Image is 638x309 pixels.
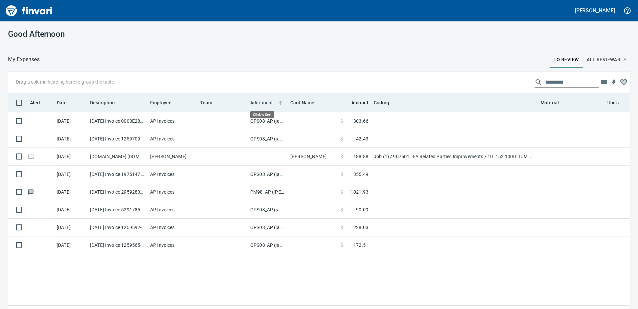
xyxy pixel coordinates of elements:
[353,224,368,231] span: 228.03
[147,236,198,254] td: AP Invoices
[87,201,147,219] td: [DATE] Invoice 5291785509 from Vestis (1-10070)
[87,148,147,166] td: [DOMAIN_NAME] [DOMAIN_NAME][URL] WA
[8,56,40,64] nav: breadcrumb
[340,118,343,124] span: $
[8,29,205,39] h3: Good Afternoon
[87,219,147,236] td: [DATE] Invoice 1259592-0 from OPNW - Office Products Nationwide (1-29901)
[54,201,87,219] td: [DATE]
[200,99,221,107] span: Team
[150,99,172,107] span: Employee
[147,201,198,219] td: AP Invoices
[554,56,579,64] span: To Review
[356,206,368,213] span: 90.09
[57,99,76,107] span: Date
[374,99,389,107] span: Coding
[609,78,619,88] button: Download table
[340,135,343,142] span: $
[351,99,368,107] span: Amount
[290,99,314,107] span: Card Name
[248,201,288,219] td: OPS08_AP (janettep, samr)
[340,224,343,231] span: $
[147,183,198,201] td: AP Invoices
[87,130,147,148] td: [DATE] Invoice 1259709-0 from OPNW - Office Products Nationwide (1-29901)
[147,166,198,183] td: AP Invoices
[27,154,34,159] span: Online transaction
[575,7,615,14] h5: [PERSON_NAME]
[573,5,617,16] button: [PERSON_NAME]
[30,99,49,107] span: Alert
[147,130,198,148] td: AP Invoices
[356,135,368,142] span: 42.43
[288,148,338,166] td: [PERSON_NAME]
[30,99,41,107] span: Alert
[248,219,288,236] td: OPS08_AP (janettep, samr)
[150,99,180,107] span: Employee
[200,99,213,107] span: Team
[541,99,568,107] span: Material
[374,99,398,107] span: Coding
[371,148,538,166] td: Job (1) / 907501.: FA Related Parties Improvements / 10. 152.1000: TUM Misc. Projects / 3: Material
[248,112,288,130] td: OPS08_AP (janettep, samr)
[90,99,115,107] span: Description
[340,189,343,195] span: $
[248,236,288,254] td: OPS08_AP (janettep, samr)
[353,118,368,124] span: 303.66
[54,183,87,201] td: [DATE]
[350,189,368,195] span: 1,021.93
[87,183,147,201] td: [DATE] Invoice 29592802 from [PERSON_NAME] Hvac Services Inc (1-10453)
[343,99,368,107] span: Amount
[599,77,609,87] button: Choose columns to display
[248,130,288,148] td: OPS08_AP (janettep, samr)
[250,99,285,107] span: Additional Reviewer
[87,166,147,183] td: [DATE] Invoice 1975147 from [PERSON_NAME] Co (1-23227)
[248,183,288,201] td: PM98_AP ([PERSON_NAME], [PERSON_NAME])
[90,99,124,107] span: Description
[147,219,198,236] td: AP Invoices
[87,236,147,254] td: [DATE] Invoice 1259565-0 from OPNW - Office Products Nationwide (1-29901)
[54,130,87,148] td: [DATE]
[340,171,343,178] span: $
[54,148,87,166] td: [DATE]
[541,99,559,107] span: Material
[619,77,629,87] button: Column choices favorited. Click to reset to default
[27,190,34,194] span: Has messages
[4,3,54,19] img: Finvari
[147,148,198,166] td: [PERSON_NAME]
[8,56,40,64] p: My Expenses
[57,99,67,107] span: Date
[54,166,87,183] td: [DATE]
[290,99,323,107] span: Card Name
[607,99,627,107] span: Units
[340,242,343,248] span: $
[147,112,198,130] td: AP Invoices
[607,99,619,107] span: Units
[353,171,368,178] span: 355.49
[54,219,87,236] td: [DATE]
[340,153,343,160] span: $
[54,112,87,130] td: [DATE]
[248,166,288,183] td: OPS08_AP (janettep, samr)
[353,242,368,248] span: 172.51
[250,99,276,107] span: Additional Reviewer
[16,79,114,85] p: Drag a column heading here to group the table
[353,153,368,160] span: 188.88
[587,56,626,64] span: All Reviewable
[87,112,147,130] td: [DATE] Invoice 0000E28842415 from UPS (1-30551)
[340,206,343,213] span: $
[54,236,87,254] td: [DATE]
